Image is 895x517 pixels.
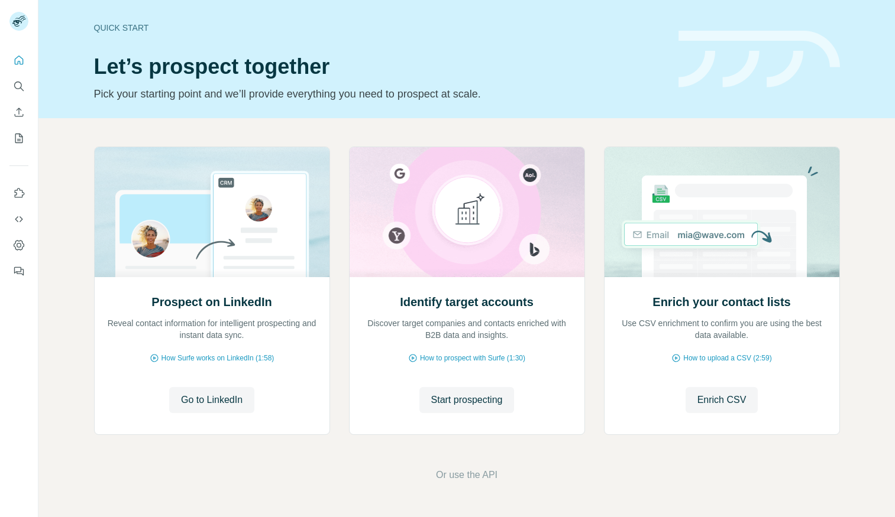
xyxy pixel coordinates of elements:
[9,50,28,71] button: Quick start
[431,393,503,407] span: Start prospecting
[151,294,272,310] h2: Prospect on LinkedIn
[616,317,828,341] p: Use CSV enrichment to confirm you are using the best data available.
[94,147,330,277] img: Prospect on LinkedIn
[400,294,534,310] h2: Identify target accounts
[436,468,497,482] button: Or use the API
[94,55,664,79] h1: Let’s prospect together
[169,387,254,413] button: Go to LinkedIn
[9,102,28,123] button: Enrich CSV
[349,147,585,277] img: Identify target accounts
[9,128,28,149] button: My lists
[420,353,525,363] span: How to prospect with Surfe (1:30)
[106,317,318,341] p: Reveal contact information for intelligent prospecting and instant data sync.
[9,235,28,256] button: Dashboard
[9,209,28,230] button: Use Surfe API
[419,387,515,413] button: Start prospecting
[9,76,28,97] button: Search
[361,317,573,341] p: Discover target companies and contacts enriched with B2B data and insights.
[161,353,274,363] span: How Surfe works on LinkedIn (1:58)
[94,22,664,34] div: Quick start
[94,86,664,102] p: Pick your starting point and we’ll provide everything you need to prospect at scale.
[652,294,790,310] h2: Enrich your contact lists
[181,393,243,407] span: Go to LinkedIn
[9,261,28,282] button: Feedback
[697,393,747,407] span: Enrich CSV
[678,31,840,88] img: banner
[686,387,758,413] button: Enrich CSV
[9,183,28,204] button: Use Surfe on LinkedIn
[604,147,840,277] img: Enrich your contact lists
[683,353,771,363] span: How to upload a CSV (2:59)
